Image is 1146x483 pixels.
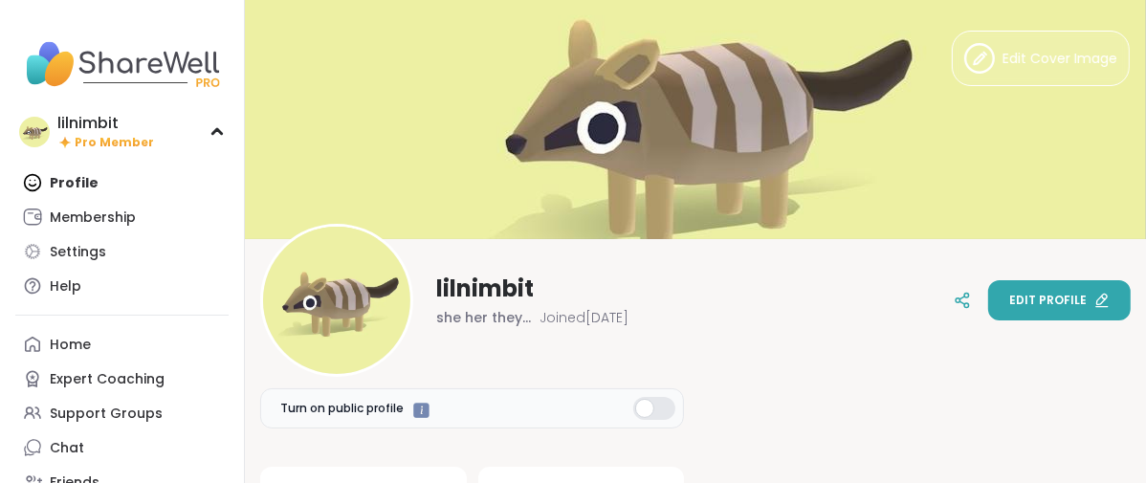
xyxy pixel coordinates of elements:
a: Help [15,269,229,303]
a: Chat [15,430,229,465]
div: Settings [50,243,106,262]
div: Membership [50,209,136,228]
span: lilnimbit [436,274,534,304]
img: ShareWell Nav Logo [15,31,229,98]
div: Home [50,336,91,355]
div: Chat [50,439,84,458]
span: Turn on public profile [280,400,404,417]
img: lilnimbit [19,117,50,147]
a: Home [15,327,229,362]
button: Edit Cover Image [952,31,1130,86]
a: Settings [15,234,229,269]
a: Membership [15,200,229,234]
a: Expert Coaching [15,362,229,396]
span: Edit profile [1009,292,1087,309]
span: she her they them [436,308,532,327]
iframe: Spotlight [413,403,430,419]
div: Help [50,277,81,296]
span: Joined [DATE] [540,308,628,327]
span: Edit Cover Image [1003,49,1117,69]
div: Expert Coaching [50,370,165,389]
div: Support Groups [50,405,163,424]
img: lilnimbit [263,227,410,374]
div: lilnimbit [57,113,154,134]
button: Edit profile [988,280,1131,320]
span: Pro Member [75,135,154,151]
a: Support Groups [15,396,229,430]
